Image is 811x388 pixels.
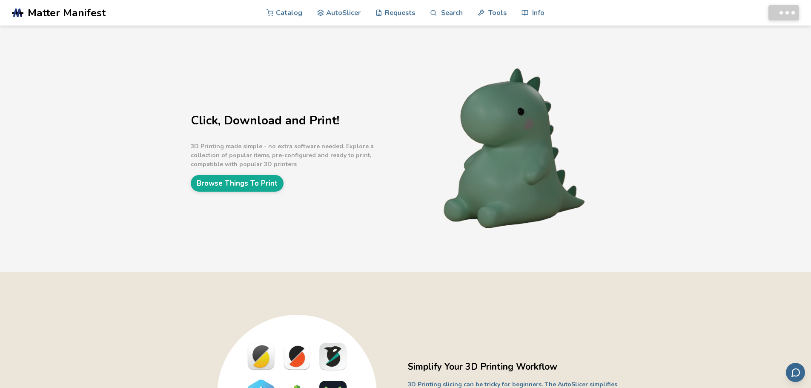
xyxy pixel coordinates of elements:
h2: Simplify Your 3D Printing Workflow [408,360,621,374]
h1: Click, Download and Print! [191,114,404,127]
button: Send feedback via email [786,363,805,382]
p: 3D Printing made simple - no extra software needed. Explore a collection of popular items, pre-co... [191,142,404,169]
span: Matter Manifest [28,7,106,19]
a: Browse Things To Print [191,175,284,192]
